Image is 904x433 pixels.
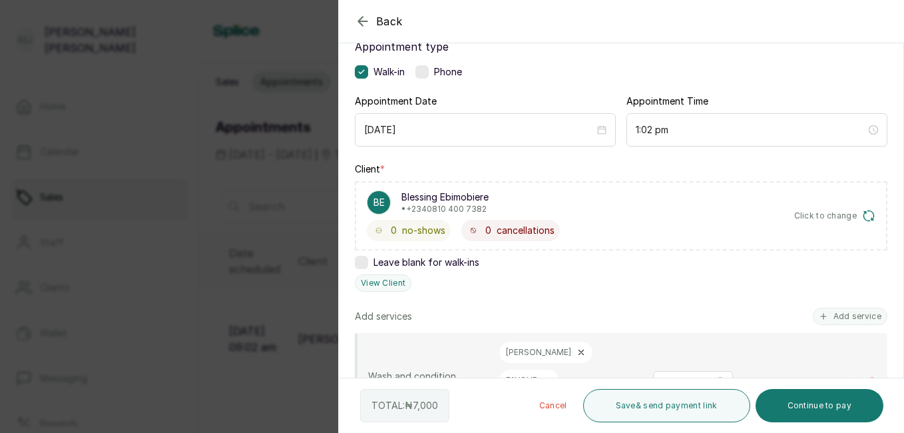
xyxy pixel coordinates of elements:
[402,224,445,237] span: no-shows
[529,389,578,422] button: Cancel
[373,256,479,269] span: Leave blank for walk-ins
[497,224,555,237] span: cancellations
[401,191,489,204] p: Blessing Ebimobiere
[355,95,437,108] label: Appointment Date
[506,347,571,358] p: [PERSON_NAME]
[355,310,412,323] p: Add services
[364,123,594,137] input: Select date
[661,374,713,389] input: Select time
[368,370,488,383] p: Wash and condition
[355,163,385,176] label: Client
[355,13,403,29] button: Back
[756,389,884,422] button: Continue to pay
[355,274,411,292] button: View Client
[809,375,838,388] span: 7,000
[800,374,838,390] p: ₦
[391,224,397,237] span: 0
[626,95,708,108] label: Appointment Time
[373,196,385,209] p: BE
[376,13,403,29] span: Back
[636,123,866,137] input: Select time
[506,375,538,386] p: FAVOUR
[413,400,438,411] span: 7,000
[401,204,489,215] p: • +234 0810 400 7382
[813,308,887,325] button: Add service
[485,224,491,237] span: 0
[371,399,438,412] p: TOTAL: ₦
[583,389,750,422] button: Save& send payment link
[355,39,887,55] label: Appointment type
[373,65,405,79] span: Walk-in
[794,209,876,222] button: Click to change
[434,65,462,79] span: Phone
[794,211,857,221] span: Click to change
